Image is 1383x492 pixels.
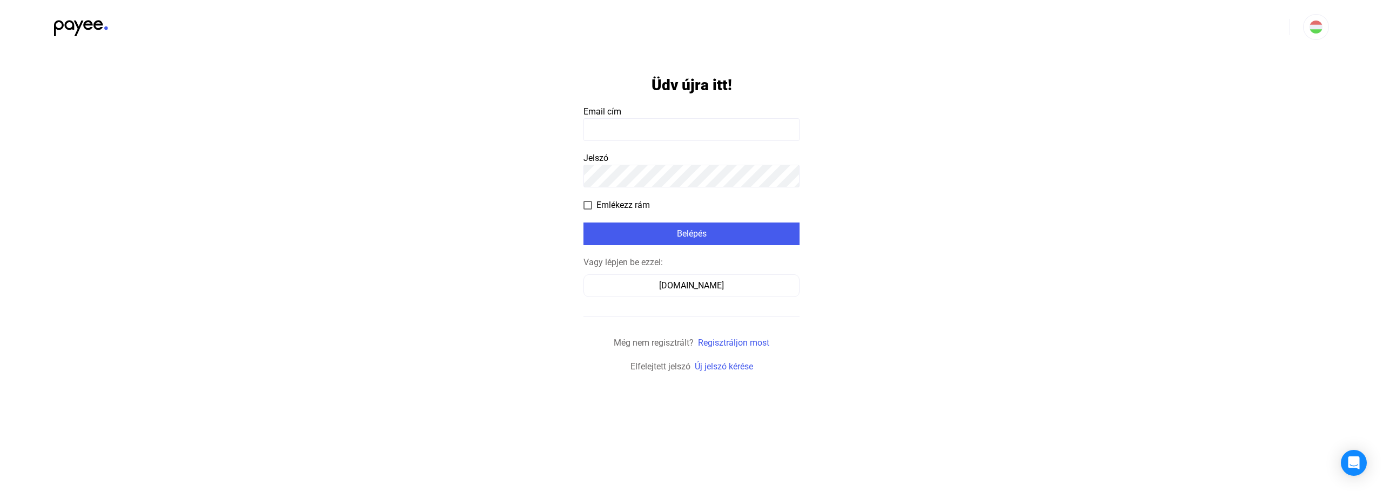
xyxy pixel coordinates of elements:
img: black-payee-blue-dot.svg [54,14,108,36]
div: Belépés [587,227,796,240]
a: [DOMAIN_NAME] [583,280,800,291]
img: HU [1310,21,1322,33]
div: [DOMAIN_NAME] [587,279,796,292]
a: Új jelszó kérése [695,361,753,372]
span: Emlékezz rám [596,199,650,212]
div: Open Intercom Messenger [1341,450,1367,476]
span: Elfelejtett jelszó [630,361,690,372]
button: [DOMAIN_NAME] [583,274,800,297]
button: Belépés [583,223,800,245]
a: Regisztráljon most [698,338,769,348]
h1: Üdv újra itt! [652,76,732,95]
span: Email cím [583,106,621,117]
span: Jelszó [583,153,608,163]
div: Vagy lépjen be ezzel: [583,256,800,269]
button: HU [1303,14,1329,40]
span: Még nem regisztrált? [614,338,694,348]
